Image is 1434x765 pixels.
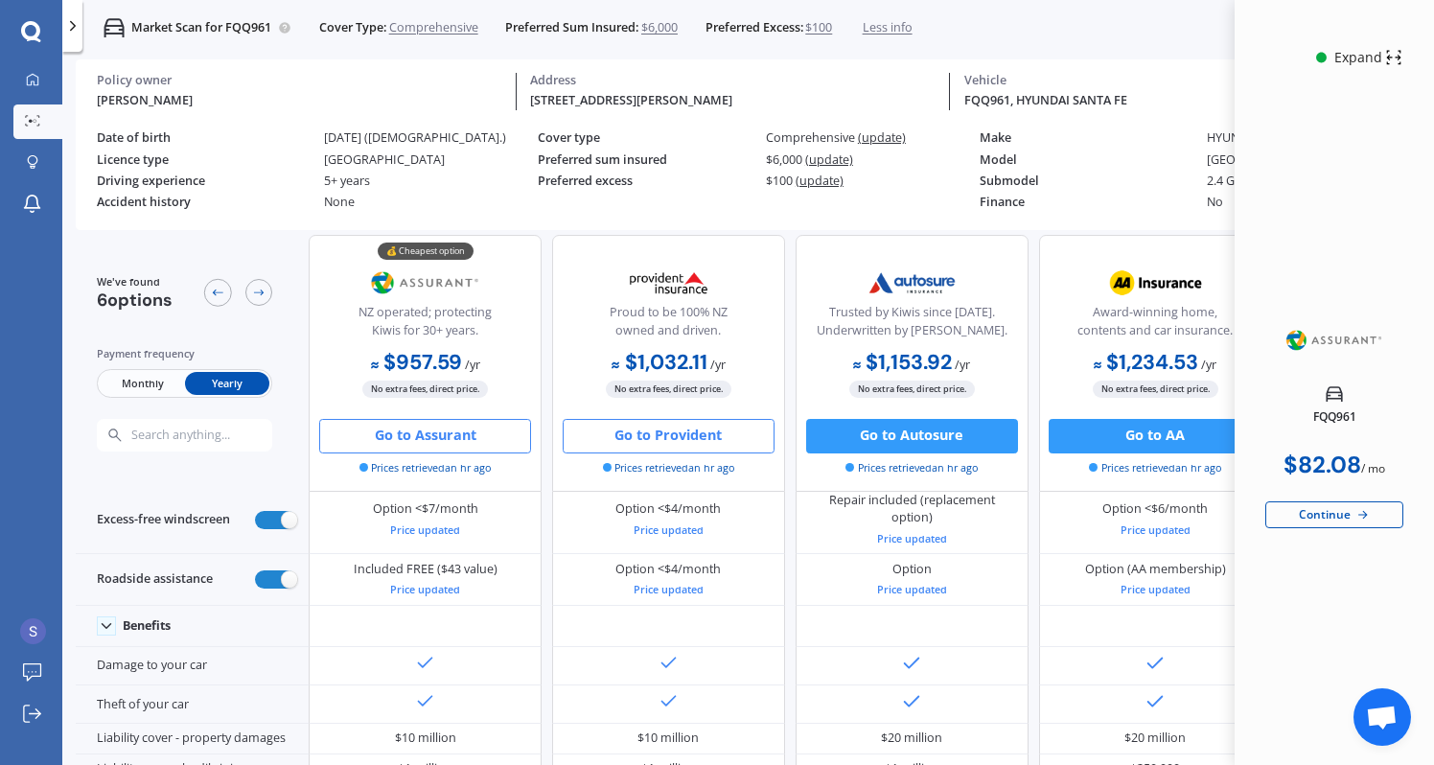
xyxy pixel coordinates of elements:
div: Benefits [123,618,171,634]
div: Accident history [97,195,311,209]
div: Excess-free windscreen [76,486,309,554]
div: $20 million [881,730,942,747]
img: Provident.png [612,261,726,304]
div: Roadside assistance [76,554,309,605]
div: Price updated [877,581,947,598]
div: Proud to be 100% NZ owned and driven. [567,303,770,346]
div: Price updated [808,530,1015,547]
span: Monthly [100,372,184,394]
div: Submodel [980,174,1193,188]
div: Cover type [538,130,752,145]
img: car.f15378c7a67c060ca3f3.svg [1313,386,1356,402]
b: $1,234.53 [1094,348,1198,375]
div: Finance [980,195,1193,209]
div: Included FREE ($43 value) [354,561,497,599]
div: $82.08 [1284,452,1361,478]
span: Prices retrieved an hr ago [603,459,735,475]
div: Driving experience [97,174,311,188]
img: ACg8ocIevkTNwcd4cngdxgLq7s6FYuR6NSNPAq4bVJiM-EozuSAf-Q=s96-c [20,618,46,644]
div: Option <$4/month [615,561,721,599]
img: Autosure.webp [855,261,969,304]
div: $6,000 [766,152,980,167]
span: / yr [465,356,480,372]
span: Yearly [185,372,269,394]
div: Make [980,130,1193,145]
button: Go to AA [1049,418,1261,452]
span: / yr [955,356,970,372]
div: 5+ years [324,174,538,188]
div: $100 [766,174,980,188]
button: Go to Assurant [319,418,531,452]
span: Prices retrieved an hr ago [1089,459,1221,475]
div: Vehicle [964,73,1370,88]
span: / yr [1201,356,1216,372]
div: Theft of your car [76,685,309,724]
div: Award-winning home, contents and car insurance. [1053,303,1257,346]
button: Go to Autosure [806,418,1018,452]
div: Price updated [1102,522,1208,539]
div: Expand [1331,48,1385,67]
div: FQQ961 [1313,406,1356,429]
div: Comprehensive [766,130,980,145]
div: Option <$6/month [1102,500,1208,539]
div: Price updated [615,581,721,598]
span: We've found [97,274,173,290]
span: / yr [710,356,726,372]
div: [DATE] ([DEMOGRAPHIC_DATA].) [324,130,538,145]
div: No [1207,195,1421,209]
span: $6,000 [641,19,678,36]
div: Repair included (replacement option) [808,492,1015,547]
span: Preferred Sum Insured: [505,19,638,36]
div: Preferred sum insured [538,152,752,167]
span: No extra fees, direct price. [606,381,731,397]
div: Address [530,73,936,88]
div: Trusted by Kiwis since [DATE]. Underwritten by [PERSON_NAME]. [810,303,1013,346]
span: Comprehensive [389,19,478,36]
div: Policy owner [97,73,502,88]
span: (update) [858,129,906,146]
span: Less info [863,19,913,36]
div: Option <$7/month [373,500,478,539]
span: No extra fees, direct price. [362,381,488,397]
div: Option <$4/month [615,500,721,539]
b: $957.59 [371,348,462,375]
div: [GEOGRAPHIC_DATA] [324,152,538,167]
div: Liability cover - property damages [76,724,309,754]
img: Assurant.png [1284,321,1385,359]
div: Model [980,152,1193,167]
div: Preferred excess [538,174,752,188]
div: Option (AA membership) [1085,561,1226,599]
span: (update) [805,151,853,168]
div: Price updated [615,522,721,539]
span: $100 [805,19,832,36]
span: Prices retrieved an hr ago [845,459,978,475]
div: 2.4 GL 4WD [1207,174,1421,188]
div: $10 million [395,730,456,747]
div: Licence type [97,152,311,167]
div: Price updated [354,581,497,598]
span: Prices retrieved an hr ago [359,459,492,475]
div: Option [877,561,947,599]
div: / mo [1361,452,1385,478]
button: Go to Provident [563,418,775,452]
div: $20 million [1124,730,1186,747]
span: Preferred Excess: [705,19,803,36]
div: Date of birth [97,130,311,145]
img: AA.webp [1099,261,1213,304]
div: 💰 Cheapest option [378,243,474,260]
div: Payment frequency [97,344,273,361]
div: $10 million [637,730,699,747]
span: No extra fees, direct price. [1093,381,1218,397]
b: $1,032.11 [612,348,706,375]
div: Open chat [1353,688,1411,746]
span: No extra fees, direct price. [849,381,975,397]
div: Price updated [1085,581,1226,598]
img: car.f15378c7a67c060ca3f3.svg [104,17,125,38]
p: Market Scan for FQQ961 [131,19,271,36]
div: [PERSON_NAME] [97,92,502,110]
div: HYUNDAI [1207,130,1421,145]
input: Search anything... [129,428,305,443]
div: None [324,195,538,209]
div: Price updated [373,522,478,539]
span: 6 options [97,288,173,311]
